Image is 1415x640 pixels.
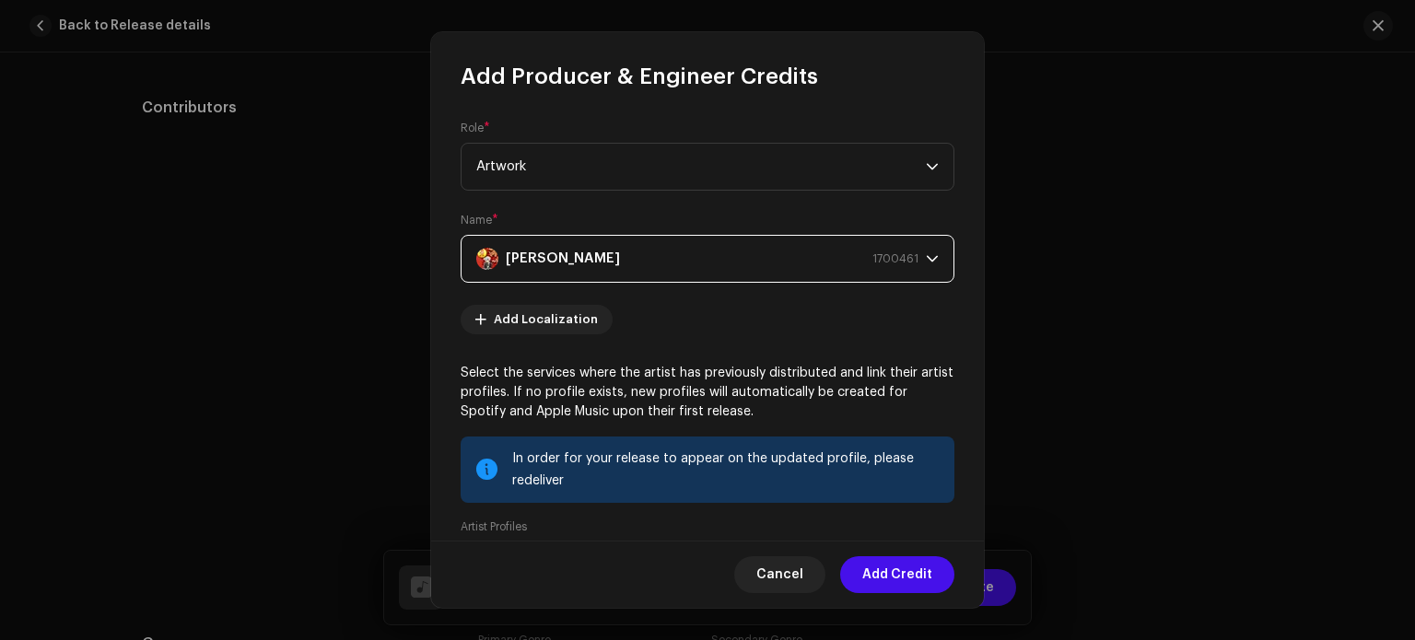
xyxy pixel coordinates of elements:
[461,121,490,135] label: Role
[756,556,803,593] span: Cancel
[461,213,498,227] label: Name
[476,236,926,282] span: Ashish RaghuWanshi
[461,364,954,422] p: Select the services where the artist has previously distributed and link their artist profiles. I...
[506,236,620,282] strong: [PERSON_NAME]
[840,556,954,593] button: Add Credit
[461,62,818,91] span: Add Producer & Engineer Credits
[926,144,939,190] div: dropdown trigger
[862,556,932,593] span: Add Credit
[461,518,527,536] small: Artist Profiles
[494,301,598,338] span: Add Localization
[872,236,918,282] span: 1700461
[476,248,498,270] img: 58b84144-a7ed-4eed-93fe-83b439b1d7ac
[926,236,939,282] div: dropdown trigger
[461,305,613,334] button: Add Localization
[734,556,825,593] button: Cancel
[476,144,926,190] span: Artwork
[512,448,940,492] div: In order for your release to appear on the updated profile, please redeliver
